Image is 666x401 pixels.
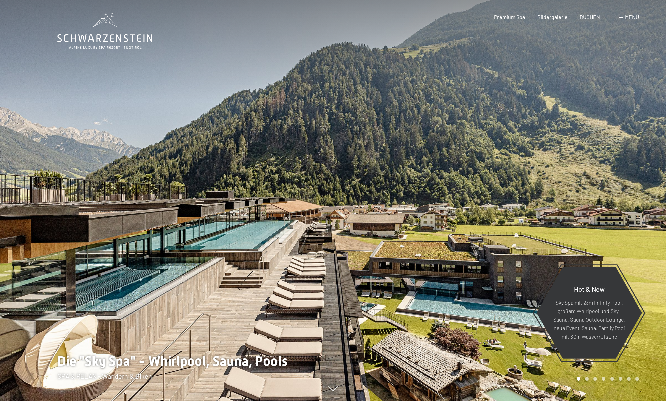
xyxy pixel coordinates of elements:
[537,14,568,20] a: Bildergalerie
[574,285,605,293] span: Hot & New
[577,377,580,381] div: Carousel Page 1 (Current Slide)
[619,377,622,381] div: Carousel Page 6
[610,377,614,381] div: Carousel Page 5
[602,377,605,381] div: Carousel Page 4
[580,14,600,20] a: BUCHEN
[593,377,597,381] div: Carousel Page 3
[574,377,639,381] div: Carousel Pagination
[635,377,639,381] div: Carousel Page 8
[536,267,642,359] a: Hot & New Sky Spa mit 23m Infinity Pool, großem Whirlpool und Sky-Sauna, Sauna Outdoor Lounge, ne...
[625,14,639,20] span: Menü
[627,377,631,381] div: Carousel Page 7
[494,14,525,20] a: Premium Spa
[585,377,589,381] div: Carousel Page 2
[553,298,626,341] p: Sky Spa mit 23m Infinity Pool, großem Whirlpool und Sky-Sauna, Sauna Outdoor Lounge, neue Event-S...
